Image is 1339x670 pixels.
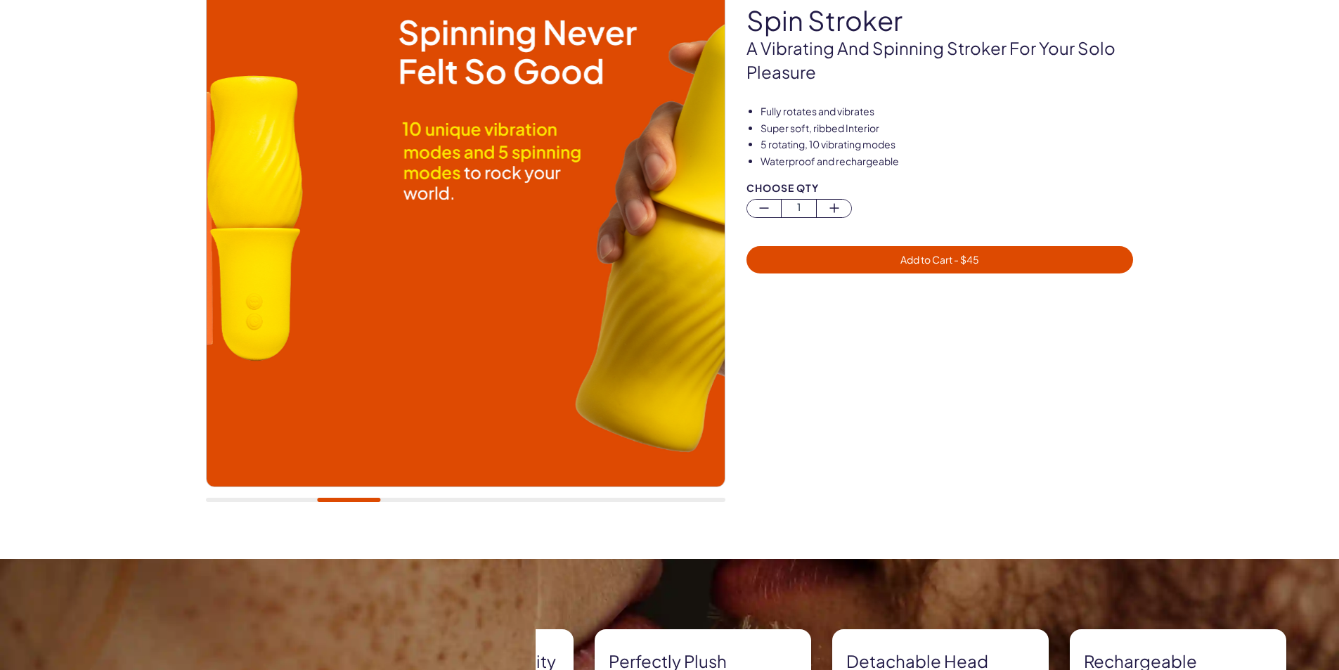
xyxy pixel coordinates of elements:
[746,246,1134,273] button: Add to Cart - $45
[900,253,979,266] span: Add to Cart
[952,253,979,266] span: - $ 45
[761,138,1134,152] li: 5 rotating, 10 vibrating modes
[761,122,1134,136] li: Super soft, ribbed Interior
[746,6,1134,35] h1: spin stroker
[746,37,1134,84] p: A vibrating and spinning stroker for your solo pleasure
[782,200,816,216] span: 1
[746,183,1134,193] div: Choose Qty
[761,105,1134,119] li: Fully rotates and vibrates
[761,155,1134,169] li: Waterproof and rechargeable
